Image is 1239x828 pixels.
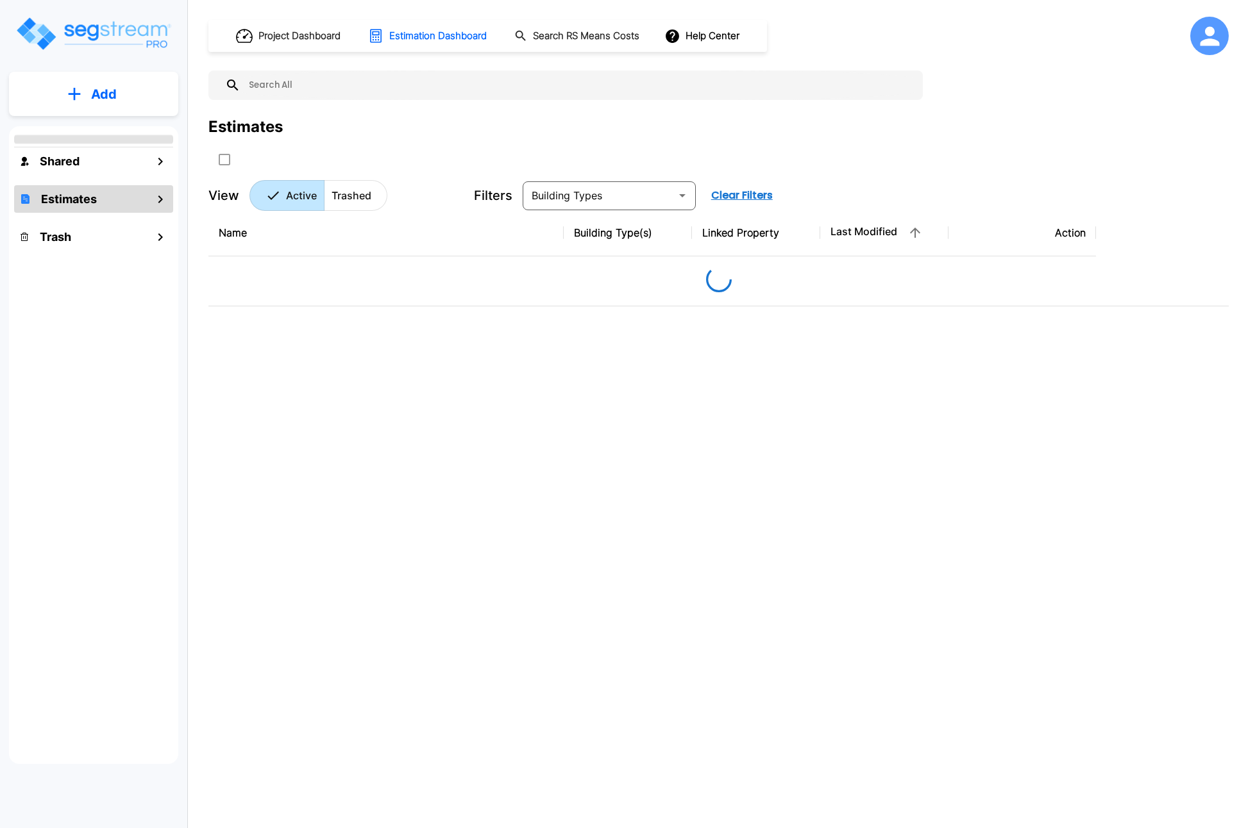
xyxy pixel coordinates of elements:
div: Estimates [208,115,283,138]
h1: Project Dashboard [258,29,341,44]
h1: Estimation Dashboard [389,29,487,44]
div: Platform [249,180,387,211]
th: Linked Property [692,210,820,256]
input: Building Types [527,186,671,204]
div: Name [219,225,553,240]
button: Project Dashboard [231,22,348,50]
h1: Trash [40,228,71,245]
button: Estimation Dashboard [363,22,494,49]
h1: Search RS Means Costs [533,29,639,44]
button: Search RS Means Costs [509,24,646,49]
button: Clear Filters [706,183,778,208]
button: SelectAll [212,147,237,172]
button: Trashed [324,180,387,211]
button: Open [673,186,691,204]
button: Active [249,180,324,211]
th: Last Modified [820,210,948,256]
p: Filters [474,186,512,205]
p: Active [286,188,317,203]
img: Logo [15,15,172,52]
th: Building Type(s) [564,210,692,256]
button: Help Center [662,24,745,48]
h1: Estimates [41,190,97,208]
p: Trashed [332,188,371,203]
button: Add [9,76,178,113]
p: Add [91,85,117,104]
p: View [208,186,239,205]
h1: Shared [40,153,80,170]
th: Action [948,210,1096,256]
input: Search All [240,70,916,100]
